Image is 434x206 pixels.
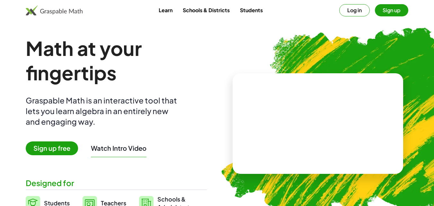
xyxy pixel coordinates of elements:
[339,4,370,16] button: Log in
[26,95,180,127] div: Graspable Math is an interactive tool that lets you learn algebra in an entirely new and engaging...
[375,4,408,16] button: Sign up
[178,4,235,16] a: Schools & Districts
[91,144,146,152] button: Watch Intro Video
[270,99,366,148] video: What is this? This is dynamic math notation. Dynamic math notation plays a central role in how Gr...
[154,4,178,16] a: Learn
[235,4,268,16] a: Students
[26,36,207,85] h1: Math at your fingertips
[26,178,207,188] div: Designed for
[26,141,78,155] span: Sign up free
